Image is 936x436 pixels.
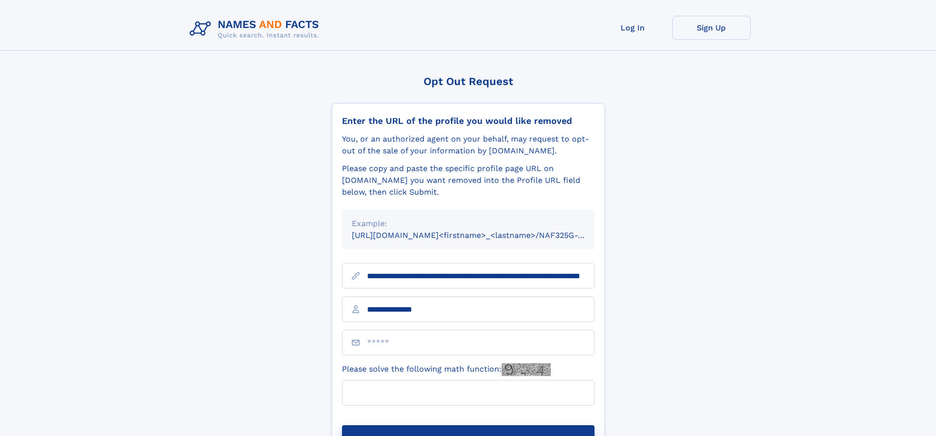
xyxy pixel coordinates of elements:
[342,163,595,198] div: Please copy and paste the specific profile page URL on [DOMAIN_NAME] you want removed into the Pr...
[352,218,585,230] div: Example:
[672,16,751,40] a: Sign Up
[332,75,605,87] div: Opt Out Request
[594,16,672,40] a: Log In
[186,16,327,42] img: Logo Names and Facts
[342,363,551,376] label: Please solve the following math function:
[342,133,595,157] div: You, or an authorized agent on your behalf, may request to opt-out of the sale of your informatio...
[342,116,595,126] div: Enter the URL of the profile you would like removed
[352,231,613,240] small: [URL][DOMAIN_NAME]<firstname>_<lastname>/NAF325G-xxxxxxxx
